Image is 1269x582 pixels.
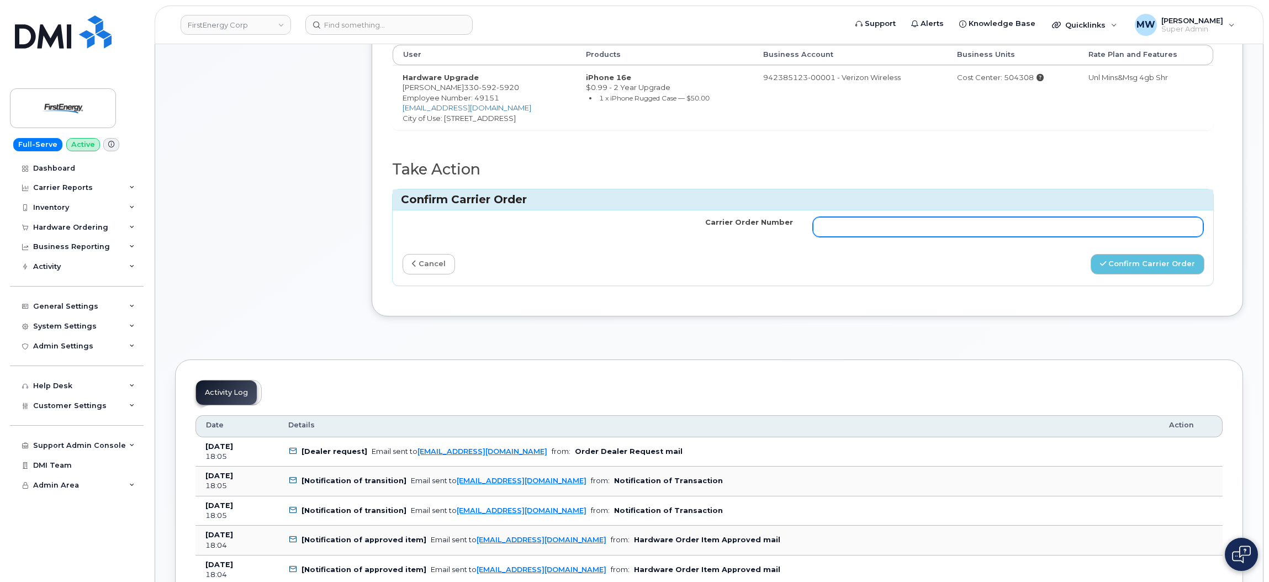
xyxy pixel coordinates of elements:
[302,565,426,574] b: [Notification of approved item]
[1078,45,1213,65] th: Rate Plan and Features
[1044,14,1125,36] div: Quicklinks
[496,83,519,92] span: 5920
[753,45,947,65] th: Business Account
[1127,14,1242,36] div: Marissa Weiss
[457,477,586,485] a: [EMAIL_ADDRESS][DOMAIN_NAME]
[947,45,1078,65] th: Business Units
[479,83,496,92] span: 592
[205,501,233,510] b: [DATE]
[634,536,780,544] b: Hardware Order Item Approved mail
[611,565,630,574] span: from:
[586,73,631,82] strong: iPhone 16e
[288,420,315,430] span: Details
[865,18,896,29] span: Support
[431,536,606,544] div: Email sent to
[431,565,606,574] div: Email sent to
[1136,18,1155,31] span: MW
[403,93,499,102] span: Employee Number: 49151
[591,506,610,515] span: from:
[372,447,547,456] div: Email sent to
[951,13,1043,35] a: Knowledge Base
[599,94,710,102] small: 1 x iPhone Rugged Case — $50.00
[1232,546,1251,563] img: Open chat
[305,15,473,35] input: Find something...
[576,65,753,130] td: $0.99 - 2 Year Upgrade
[591,477,610,485] span: from:
[957,72,1069,83] div: Cost Center: 504308
[1161,16,1223,25] span: [PERSON_NAME]
[576,45,753,65] th: Products
[205,560,233,569] b: [DATE]
[403,103,531,112] a: [EMAIL_ADDRESS][DOMAIN_NAME]
[1161,25,1223,34] span: Super Admin
[477,565,606,574] a: [EMAIL_ADDRESS][DOMAIN_NAME]
[634,565,780,574] b: Hardware Order Item Approved mail
[205,570,268,580] div: 18:04
[302,536,426,544] b: [Notification of approved item]
[753,65,947,130] td: 942385123-00001 - Verizon Wireless
[969,18,1035,29] span: Knowledge Base
[417,447,547,456] a: [EMAIL_ADDRESS][DOMAIN_NAME]
[1078,65,1213,130] td: Unl Mins&Msg 4gb Shr
[205,481,268,491] div: 18:05
[575,447,683,456] b: Order Dealer Request mail
[205,511,268,521] div: 18:05
[411,477,586,485] div: Email sent to
[205,472,233,480] b: [DATE]
[403,254,455,274] a: cancel
[205,442,233,451] b: [DATE]
[205,531,233,539] b: [DATE]
[393,65,576,130] td: [PERSON_NAME] City of Use: [STREET_ADDRESS]
[921,18,944,29] span: Alerts
[403,73,479,82] strong: Hardware Upgrade
[614,477,723,485] b: Notification of Transaction
[393,45,576,65] th: User
[302,477,406,485] b: [Notification of transition]
[411,506,586,515] div: Email sent to
[205,452,268,462] div: 18:05
[903,13,951,35] a: Alerts
[1091,254,1204,274] button: Confirm Carrier Order
[302,447,367,456] b: [Dealer request]
[614,506,723,515] b: Notification of Transaction
[302,506,406,515] b: [Notification of transition]
[205,541,268,551] div: 18:04
[1065,20,1106,29] span: Quicklinks
[552,447,570,456] span: from:
[477,536,606,544] a: [EMAIL_ADDRESS][DOMAIN_NAME]
[206,420,224,430] span: Date
[401,192,1205,207] h3: Confirm Carrier Order
[181,15,291,35] a: FirstEnergy Corp
[392,161,1214,178] h2: Take Action
[464,83,519,92] span: 330
[848,13,903,35] a: Support
[611,536,630,544] span: from:
[705,217,793,227] label: Carrier Order Number
[1159,415,1223,437] th: Action
[457,506,586,515] a: [EMAIL_ADDRESS][DOMAIN_NAME]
